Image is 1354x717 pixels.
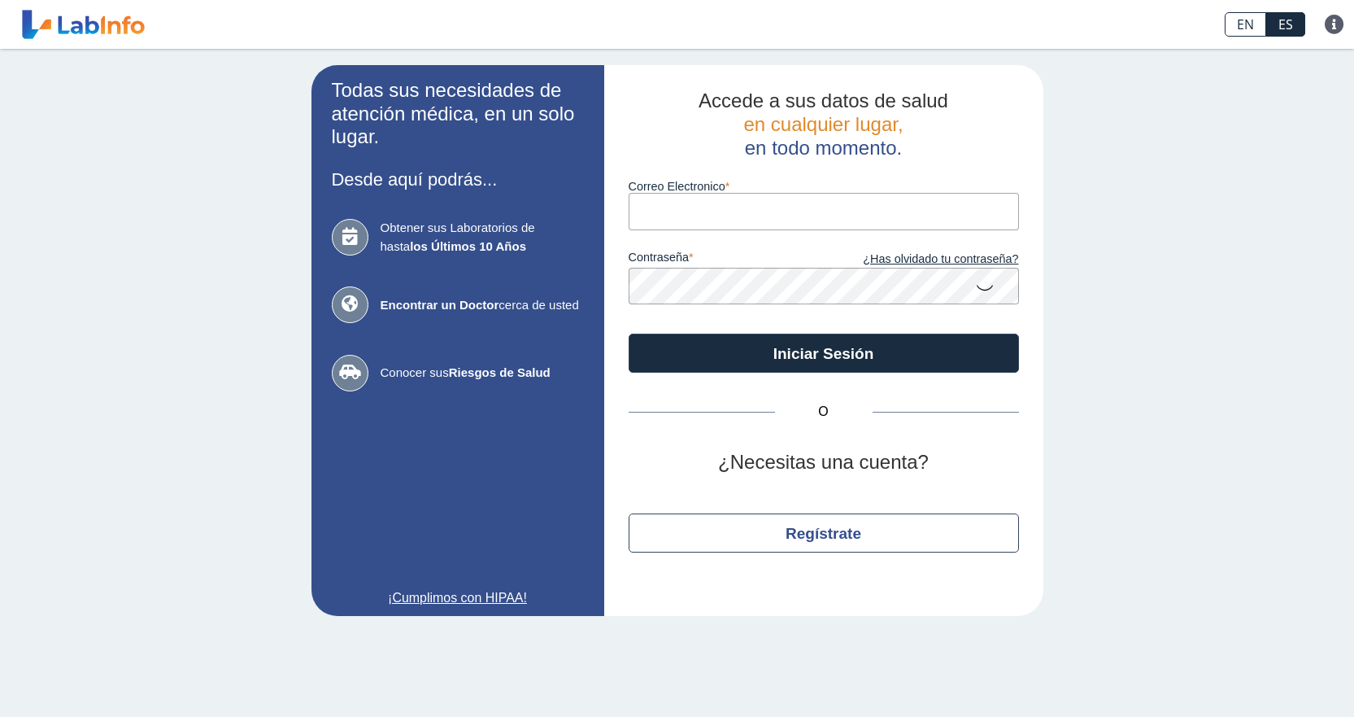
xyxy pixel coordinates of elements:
[629,451,1019,474] h2: ¿Necesitas una cuenta?
[699,90,948,111] span: Accede a sus datos de salud
[629,251,824,269] label: contraseña
[743,113,903,135] span: en cualquier lugar,
[381,298,499,312] b: Encontrar un Doctor
[629,334,1019,373] button: Iniciar Sesión
[1225,12,1266,37] a: EN
[629,180,1019,193] label: Correo Electronico
[332,79,584,149] h2: Todas sus necesidades de atención médica, en un solo lugar.
[449,365,551,379] b: Riesgos de Salud
[629,514,1019,553] button: Regístrate
[1266,12,1305,37] a: ES
[775,402,873,422] span: O
[381,219,584,256] span: Obtener sus Laboratorios de hasta
[332,169,584,190] h3: Desde aquí podrás...
[745,137,902,159] span: en todo momento.
[381,364,584,383] span: Conocer sus
[381,296,584,315] span: cerca de usted
[410,239,526,253] b: los Últimos 10 Años
[824,251,1019,269] a: ¿Has olvidado tu contraseña?
[332,588,584,608] a: ¡Cumplimos con HIPAA!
